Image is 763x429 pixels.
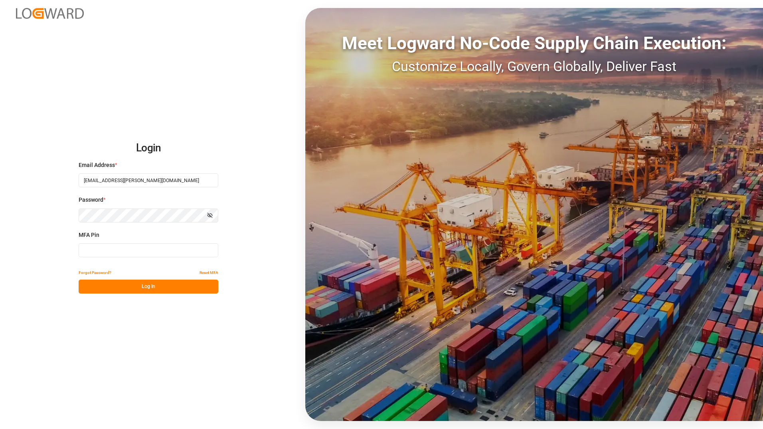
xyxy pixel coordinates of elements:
[79,196,103,204] span: Password
[79,280,218,294] button: Log In
[79,266,111,280] button: Forgot Password?
[79,173,218,187] input: Enter your email
[305,56,763,77] div: Customize Locally, Govern Globally, Deliver Fast
[79,135,218,161] h2: Login
[305,30,763,56] div: Meet Logward No-Code Supply Chain Execution:
[79,231,99,239] span: MFA Pin
[79,161,115,169] span: Email Address
[200,266,218,280] button: Reset MFA
[16,8,84,19] img: Logward_new_orange.png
